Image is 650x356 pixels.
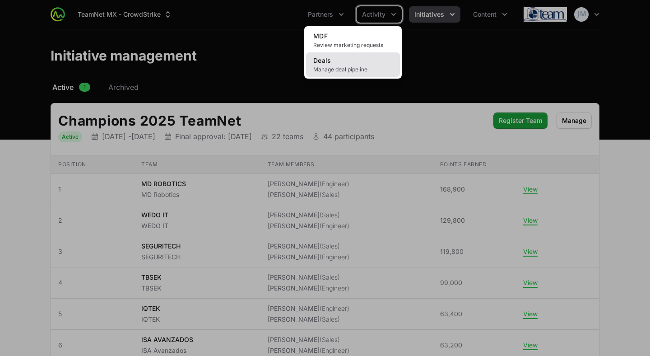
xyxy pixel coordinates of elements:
[313,56,331,64] span: Deals
[313,66,393,73] span: Manage deal pipeline
[306,28,400,52] a: MDFReview marketing requests
[65,6,513,23] div: Main navigation
[313,42,393,49] span: Review marketing requests
[306,52,400,77] a: DealsManage deal pipeline
[313,32,328,40] span: MDF
[357,6,402,23] div: Activity menu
